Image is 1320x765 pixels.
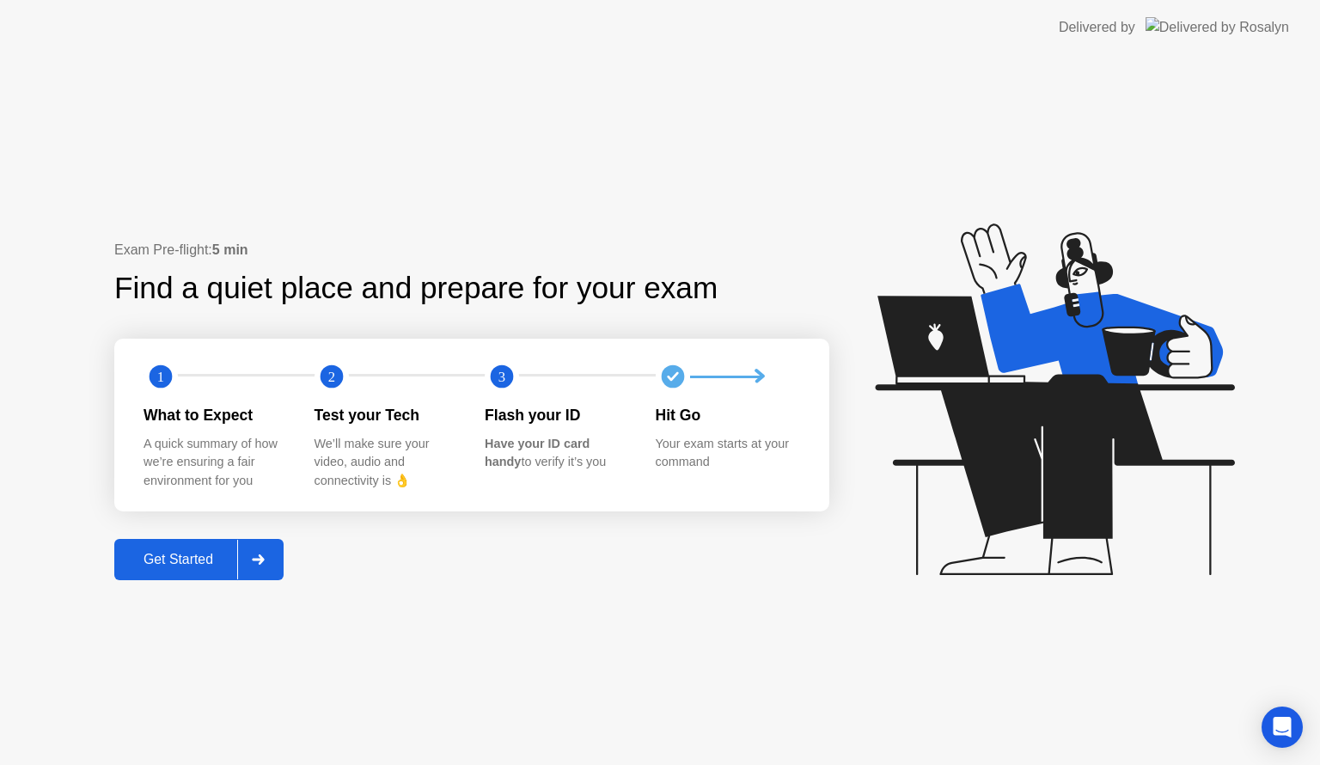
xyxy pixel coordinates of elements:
text: 2 [327,369,334,385]
div: Flash your ID [485,404,628,426]
div: What to Expect [144,404,287,426]
div: Open Intercom Messenger [1262,707,1303,748]
b: 5 min [212,242,248,257]
div: to verify it’s you [485,435,628,472]
div: Exam Pre-flight: [114,240,829,260]
text: 1 [157,369,164,385]
div: A quick summary of how we’re ensuring a fair environment for you [144,435,287,491]
img: Delivered by Rosalyn [1146,17,1289,37]
button: Get Started [114,539,284,580]
div: Test your Tech [315,404,458,426]
div: We’ll make sure your video, audio and connectivity is 👌 [315,435,458,491]
div: Find a quiet place and prepare for your exam [114,266,720,311]
b: Have your ID card handy [485,437,590,469]
div: Your exam starts at your command [656,435,799,472]
div: Delivered by [1059,17,1135,38]
div: Hit Go [656,404,799,426]
div: Get Started [119,552,237,567]
text: 3 [498,369,505,385]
